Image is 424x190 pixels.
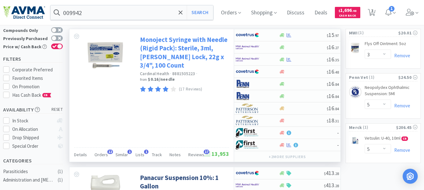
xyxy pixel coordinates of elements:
[349,136,362,146] img: e848a6c79f7e44b7b7fbb22cb718f26f_697806.jpeg
[349,41,361,54] img: e578b9ab8d7d460dad7cb593868198f2_213303.png
[327,119,329,123] span: $
[334,119,339,123] span: . 31
[362,124,396,131] span: ( 1 )
[51,5,213,20] input: Search by item, sku, manufacturer, ingredient, size...
[368,74,398,80] span: ( 1 )
[334,171,339,176] span: . 28
[334,106,339,111] span: . 84
[236,140,259,150] img: 67d67680309e4a0bb49a5ff0391dcc42_6.png
[334,82,339,87] span: . 84
[365,135,408,144] a: Vetsulin: U-40, 10ml CB
[12,126,54,133] div: On Allocation
[327,106,329,111] span: $
[236,128,259,137] img: 67d67680309e4a0bb49a5ff0391dcc42_6.png
[327,44,339,51] span: 16
[352,9,357,13] span: . 48
[337,141,339,148] span: -
[327,80,339,87] span: 16
[236,67,259,76] img: 77fca1acd8b6420a9015268ca798ef17_1.png
[3,157,63,164] h5: Categories
[349,74,368,81] span: Penn Vet
[3,106,63,113] h5: Availability
[169,152,181,157] span: Notes
[127,150,132,154] span: 1
[3,44,48,49] div: Price w/ Cash Back
[339,9,340,13] span: $
[12,142,54,150] div: Special Order
[327,105,339,112] span: 16
[334,70,339,74] span: . 48
[236,104,259,113] img: f5e969b455434c6296c6d81ef179fa71_3.png
[324,169,339,177] span: 413
[327,33,329,38] span: $
[349,86,362,98] img: d2eb53e999df45acaf6fbaec1b49f772_163897.png
[12,134,54,141] div: Drop Shipped
[3,176,54,184] div: Administration and [MEDICAL_DATA]
[327,92,339,100] span: 16
[349,29,357,36] span: MWI
[398,29,417,36] div: $20.01
[337,129,339,136] span: -
[187,5,213,20] button: Search
[58,176,63,184] div: ( 1 )
[12,74,63,82] div: Favorited Items
[236,43,259,52] img: f6b2451649754179b5b4e0c70c3f7cb0_2.png
[327,45,329,50] span: $
[334,183,339,188] span: . 28
[3,55,63,63] h5: Filters
[58,168,63,175] div: ( 1 )
[391,53,410,59] a: Remove
[236,91,259,101] img: e1133ece90fa4a959c5ae41b0808c578_9.png
[51,106,63,113] span: reset
[236,79,259,89] img: e1133ece90fa4a959c5ae41b0808c578_9.png
[391,103,410,109] a: Remove
[172,71,195,76] span: 8881505223
[334,94,339,99] span: . 84
[12,83,63,90] div: On Promotion
[312,10,330,16] a: Deals
[266,152,309,161] button: +2more suppliers
[339,7,357,13] span: 1,696
[396,124,417,131] div: $206.45
[188,152,204,157] span: Reviews
[327,58,329,62] span: $
[334,58,339,62] span: . 35
[144,150,148,154] span: 1
[140,71,169,76] a: Cardinal Health
[74,152,87,157] span: Details
[365,41,406,49] a: Flys Off Ointment: 5oz
[391,147,410,153] a: Remove
[85,35,126,76] img: bc933fb48d7c4f46a17bcd7ac709a736_168885.jpeg
[12,117,54,125] div: In Stock
[170,71,171,76] span: ·
[324,183,326,188] span: $
[12,66,63,74] div: Corporate Preferred
[324,171,326,176] span: $
[179,86,202,93] p: (17 Reviews)
[327,94,329,99] span: $
[236,116,259,125] img: f5e969b455434c6296c6d81ef179fa71_3.png
[148,76,175,82] strong: $0.16 / needle
[140,77,147,82] span: from
[140,35,228,69] a: Monoject Syringe with Needle (Rigid Pack): Sterile, 3ml, [PERSON_NAME] Lock, 22g x 3/4", 100 Count
[335,4,360,21] a: $1,696.48Cash Back
[204,150,209,154] span: 17
[205,150,229,157] span: 13,953
[327,70,329,74] span: $
[327,31,339,39] span: 15
[389,6,394,12] span: 1
[327,68,339,75] span: 16
[12,92,51,98] span: Has Cash Back
[3,6,45,19] img: e4e33dab9f054f5782a47901c742baa9_102.png
[107,150,113,154] span: 12
[327,82,329,87] span: $
[236,181,259,190] img: f6b2451649754179b5b4e0c70c3f7cb0_2.png
[339,14,357,18] span: Cash Back
[236,168,259,178] img: 77fca1acd8b6420a9015268ca798ef17_1.png
[402,137,408,141] span: CB
[365,11,378,16] a: 3
[136,152,144,157] span: Lists
[334,33,339,38] span: . 97
[236,55,259,64] img: f6b2451649754179b5b4e0c70c3f7cb0_2.png
[3,168,54,175] div: Parasiticides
